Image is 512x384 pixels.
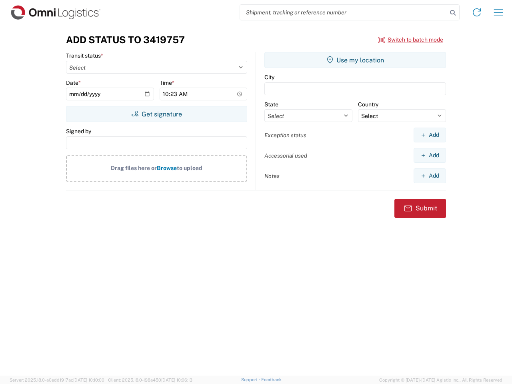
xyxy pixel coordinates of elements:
[264,132,306,139] label: Exception status
[177,165,202,171] span: to upload
[378,33,443,46] button: Switch to batch mode
[264,101,278,108] label: State
[414,148,446,163] button: Add
[157,165,177,171] span: Browse
[160,79,174,86] label: Time
[264,74,274,81] label: City
[108,378,192,382] span: Client: 2025.18.0-198a450
[66,52,103,59] label: Transit status
[161,378,192,382] span: [DATE] 10:06:13
[240,5,447,20] input: Shipment, tracking or reference number
[111,165,157,171] span: Drag files here or
[66,106,247,122] button: Get signature
[66,79,81,86] label: Date
[414,168,446,183] button: Add
[264,172,280,180] label: Notes
[10,378,104,382] span: Server: 2025.18.0-a0edd1917ac
[73,378,104,382] span: [DATE] 10:10:00
[261,377,282,382] a: Feedback
[66,34,185,46] h3: Add Status to 3419757
[414,128,446,142] button: Add
[394,199,446,218] button: Submit
[264,152,307,159] label: Accessorial used
[358,101,378,108] label: Country
[264,52,446,68] button: Use my location
[241,377,261,382] a: Support
[379,376,502,384] span: Copyright © [DATE]-[DATE] Agistix Inc., All Rights Reserved
[66,128,91,135] label: Signed by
